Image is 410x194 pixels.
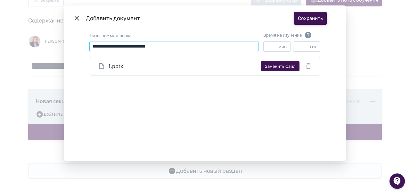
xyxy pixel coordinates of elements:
div: Добавить документ [86,14,294,23]
label: Название материала [90,33,131,39]
span: 1.pptx [108,62,249,70]
div: Время на изучение [263,31,312,39]
button: Заменить файл [261,61,299,71]
button: Сохранить [294,12,327,25]
div: мин. [278,44,290,50]
div: Modal [64,5,346,161]
div: сек. [310,44,320,50]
